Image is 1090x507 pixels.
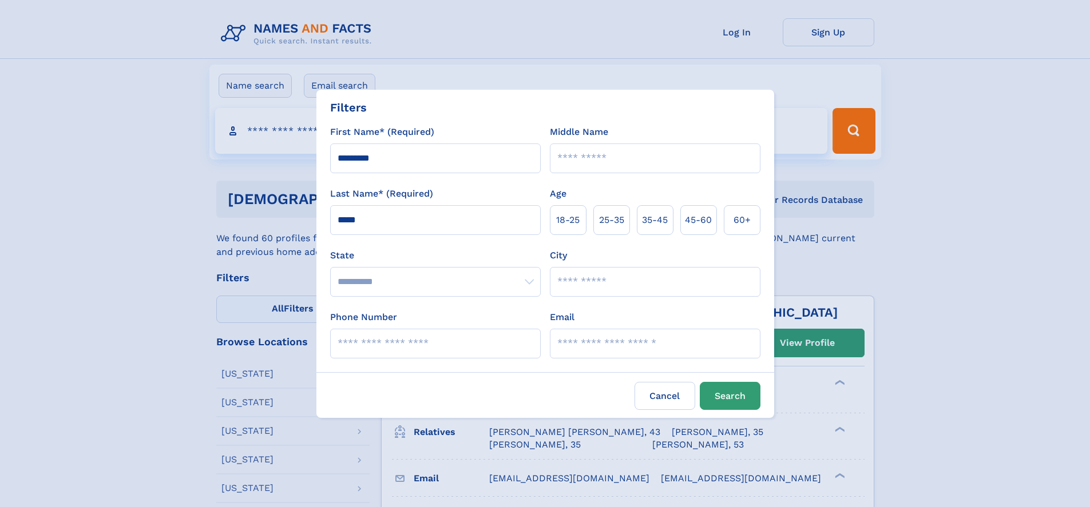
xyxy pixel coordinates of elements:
label: State [330,249,541,262]
span: 45‑60 [685,213,712,227]
button: Search [700,382,760,410]
label: Phone Number [330,310,397,324]
label: Cancel [635,382,695,410]
label: Email [550,310,574,324]
div: Filters [330,99,367,116]
span: 25‑35 [599,213,624,227]
label: First Name* (Required) [330,125,434,139]
span: 18‑25 [556,213,580,227]
label: City [550,249,567,262]
label: Middle Name [550,125,608,139]
label: Age [550,187,566,201]
label: Last Name* (Required) [330,187,433,201]
span: 35‑45 [642,213,668,227]
span: 60+ [734,213,751,227]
